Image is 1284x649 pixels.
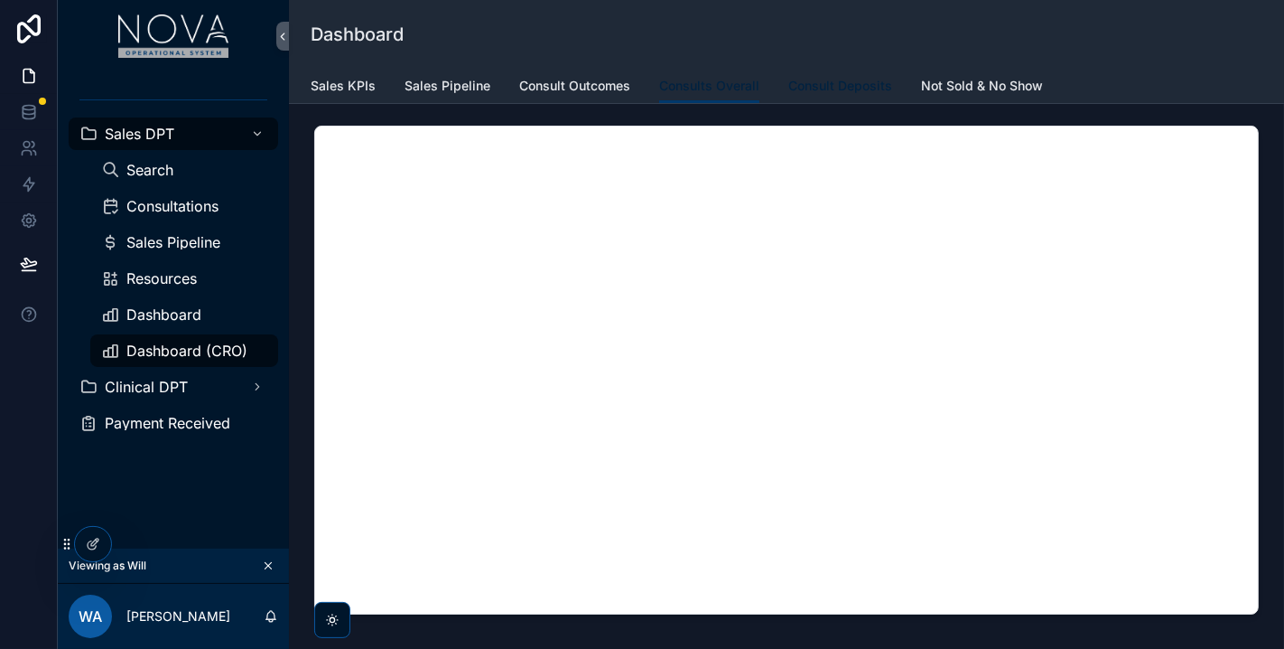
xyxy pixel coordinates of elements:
[69,407,278,439] a: Payment Received
[118,14,229,58] img: App logo
[126,235,220,249] span: Sales Pipeline
[126,307,201,322] span: Dashboard
[105,416,230,430] span: Payment Received
[659,70,759,104] a: Consults Overall
[90,190,278,222] a: Consultations
[921,70,1043,106] a: Not Sold & No Show
[788,70,892,106] a: Consult Deposits
[405,77,490,95] span: Sales Pipeline
[126,199,219,213] span: Consultations
[90,262,278,295] a: Resources
[126,343,247,358] span: Dashboard (CRO)
[69,118,278,150] a: Sales DPT
[519,77,630,95] span: Consult Outcomes
[311,77,376,95] span: Sales KPIs
[311,70,376,106] a: Sales KPIs
[405,70,490,106] a: Sales Pipeline
[105,127,174,141] span: Sales DPT
[788,77,892,95] span: Consult Deposits
[126,607,230,625] p: [PERSON_NAME]
[659,77,759,95] span: Consults Overall
[69,559,146,573] span: Viewing as Will
[90,298,278,331] a: Dashboard
[519,70,630,106] a: Consult Outcomes
[69,371,278,403] a: Clinical DPT
[105,380,188,394] span: Clinical DPT
[921,77,1043,95] span: Not Sold & No Show
[90,154,278,186] a: Search
[126,271,197,286] span: Resources
[90,226,278,259] a: Sales Pipeline
[58,72,289,463] div: scrollable content
[311,22,404,47] h1: Dashboard
[126,163,173,177] span: Search
[79,606,102,627] span: WA
[90,334,278,367] a: Dashboard (CRO)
